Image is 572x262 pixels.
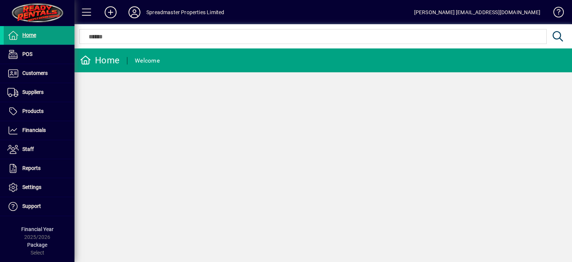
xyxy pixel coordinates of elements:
button: Profile [123,6,146,19]
span: Package [27,242,47,248]
span: Financials [22,127,46,133]
a: Knowledge Base [548,1,563,26]
span: Support [22,203,41,209]
span: Settings [22,184,41,190]
div: Home [80,54,120,66]
span: Home [22,32,36,38]
span: Suppliers [22,89,44,95]
a: Support [4,197,74,216]
a: Customers [4,64,74,83]
span: Staff [22,146,34,152]
div: [PERSON_NAME] [EMAIL_ADDRESS][DOMAIN_NAME] [414,6,540,18]
a: POS [4,45,74,64]
span: Products [22,108,44,114]
span: POS [22,51,32,57]
a: Staff [4,140,74,159]
a: Suppliers [4,83,74,102]
div: Welcome [135,55,160,67]
a: Reports [4,159,74,178]
a: Products [4,102,74,121]
a: Financials [4,121,74,140]
span: Customers [22,70,48,76]
a: Settings [4,178,74,197]
span: Financial Year [21,226,54,232]
div: Spreadmaster Properties Limited [146,6,224,18]
span: Reports [22,165,41,171]
button: Add [99,6,123,19]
